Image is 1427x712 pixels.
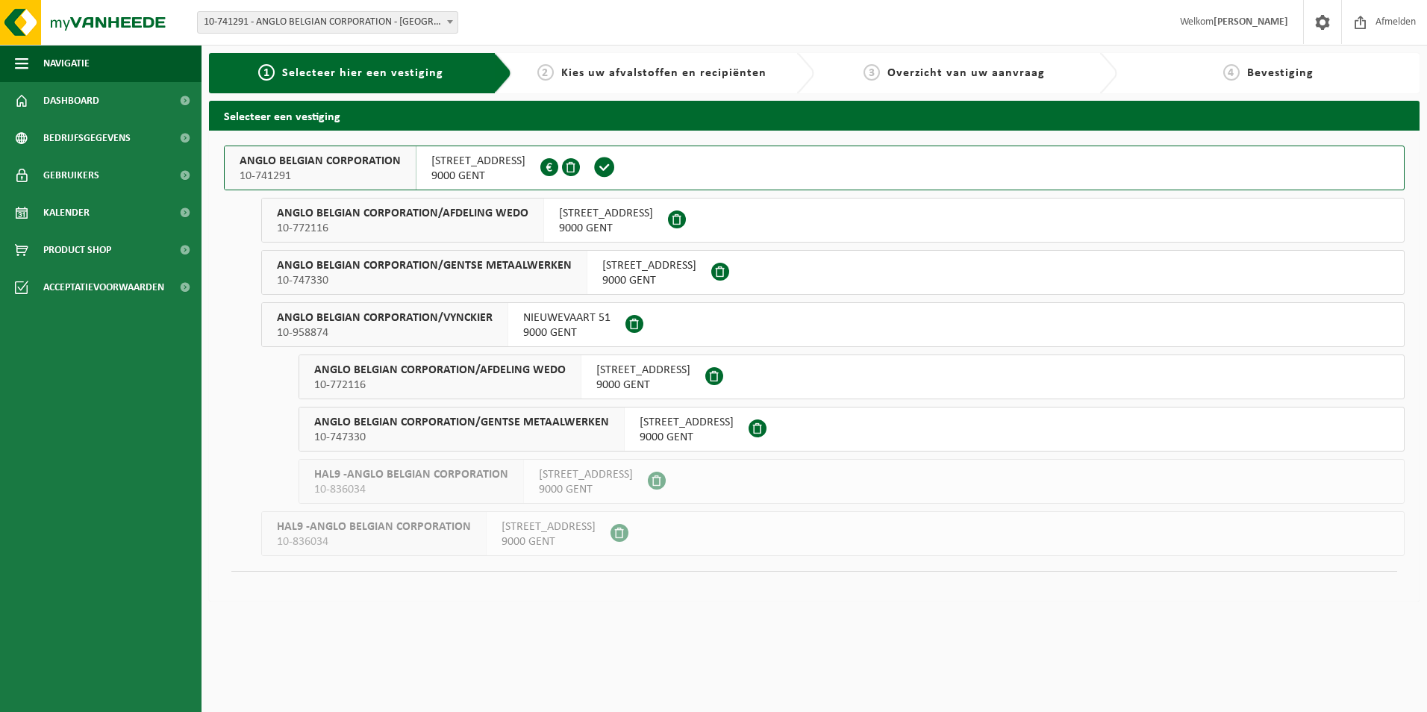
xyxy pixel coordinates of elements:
span: Kalender [43,194,90,231]
span: 9000 GENT [559,221,653,236]
span: Gebruikers [43,157,99,194]
span: HAL9 -ANGLO BELGIAN CORPORATION [314,467,508,482]
span: [STREET_ADDRESS] [539,467,633,482]
span: 10-958874 [277,325,493,340]
button: ANGLO BELGIAN CORPORATION/GENTSE METAALWERKEN 10-747330 [STREET_ADDRESS]9000 GENT [261,250,1405,295]
span: 3 [864,64,880,81]
span: 10-741291 [240,169,401,184]
span: ANGLO BELGIAN CORPORATION/GENTSE METAALWERKEN [277,258,572,273]
span: [STREET_ADDRESS] [596,363,690,378]
span: 10-741291 - ANGLO BELGIAN CORPORATION - GENT [197,11,458,34]
strong: [PERSON_NAME] [1214,16,1288,28]
button: ANGLO BELGIAN CORPORATION/GENTSE METAALWERKEN 10-747330 [STREET_ADDRESS]9000 GENT [299,407,1405,452]
span: 10-747330 [277,273,572,288]
span: 9000 GENT [539,482,633,497]
button: ANGLO BELGIAN CORPORATION 10-741291 [STREET_ADDRESS]9000 GENT [224,146,1405,190]
span: NIEUWEVAART 51 [523,310,611,325]
button: ANGLO BELGIAN CORPORATION/AFDELING WEDO 10-772116 [STREET_ADDRESS]9000 GENT [299,355,1405,399]
span: Product Shop [43,231,111,269]
button: ANGLO BELGIAN CORPORATION/AFDELING WEDO 10-772116 [STREET_ADDRESS]9000 GENT [261,198,1405,243]
span: Navigatie [43,45,90,82]
span: 9000 GENT [523,325,611,340]
span: 2 [537,64,554,81]
span: Overzicht van uw aanvraag [887,67,1045,79]
span: [STREET_ADDRESS] [602,258,696,273]
span: [STREET_ADDRESS] [640,415,734,430]
span: 9000 GENT [596,378,690,393]
span: ANGLO BELGIAN CORPORATION [240,154,401,169]
span: Bevestiging [1247,67,1314,79]
span: 10-747330 [314,430,609,445]
span: ANGLO BELGIAN CORPORATION/AFDELING WEDO [314,363,566,378]
span: Selecteer hier een vestiging [282,67,443,79]
span: Dashboard [43,82,99,119]
span: [STREET_ADDRESS] [559,206,653,221]
span: Bedrijfsgegevens [43,119,131,157]
span: [STREET_ADDRESS] [431,154,525,169]
span: 9000 GENT [502,534,596,549]
span: HAL9 -ANGLO BELGIAN CORPORATION [277,519,471,534]
span: 1 [258,64,275,81]
span: 10-772116 [277,221,528,236]
span: 10-836034 [314,482,508,497]
button: ANGLO BELGIAN CORPORATION/VYNCKIER 10-958874 NIEUWEVAART 519000 GENT [261,302,1405,347]
span: 10-741291 - ANGLO BELGIAN CORPORATION - GENT [198,12,458,33]
h2: Selecteer een vestiging [209,101,1420,130]
span: Kies uw afvalstoffen en recipiënten [561,67,766,79]
span: 10-772116 [314,378,566,393]
span: 9000 GENT [602,273,696,288]
span: ANGLO BELGIAN CORPORATION/AFDELING WEDO [277,206,528,221]
span: ANGLO BELGIAN CORPORATION/VYNCKIER [277,310,493,325]
span: Acceptatievoorwaarden [43,269,164,306]
span: 9000 GENT [640,430,734,445]
span: ANGLO BELGIAN CORPORATION/GENTSE METAALWERKEN [314,415,609,430]
span: 4 [1223,64,1240,81]
span: 10-836034 [277,534,471,549]
span: 9000 GENT [431,169,525,184]
span: [STREET_ADDRESS] [502,519,596,534]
